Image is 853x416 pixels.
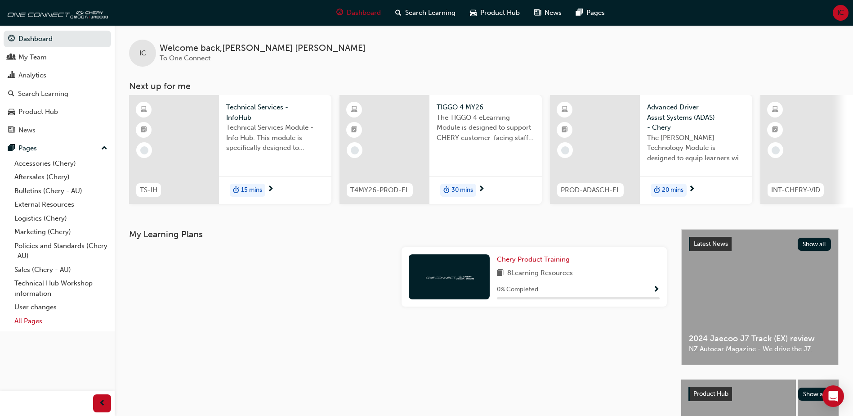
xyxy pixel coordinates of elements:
[4,140,111,157] button: Pages
[534,7,541,18] span: news-icon
[833,5,849,21] button: IC
[562,124,568,136] span: booktick-icon
[18,52,47,63] div: My Team
[140,146,148,154] span: learningRecordVerb_NONE-icon
[562,104,568,116] span: learningResourceType_ELEARNING-icon
[4,67,111,84] a: Analytics
[463,4,527,22] a: car-iconProduct Hub
[8,108,15,116] span: car-icon
[497,254,573,265] a: Chery Product Training
[497,255,570,263] span: Chery Product Training
[18,107,58,117] div: Product Hub
[681,229,839,365] a: Latest NewsShow all2024 Jaecoo J7 Track (EX) reviewNZ Autocar Magazine - We drive the J7.
[4,104,111,120] a: Product Hub
[18,89,68,99] div: Search Learning
[497,268,504,279] span: book-icon
[550,95,752,204] a: PROD-ADASCH-ELAdvanced Driver Assist Systems (ADAS) - CheryThe [PERSON_NAME] Technology Module is...
[4,86,111,102] a: Search Learning
[647,102,745,133] span: Advanced Driver Assist Systems (ADAS) - Chery
[561,146,569,154] span: learningRecordVerb_NONE-icon
[689,344,831,354] span: NZ Autocar Magazine - We drive the J7.
[576,7,583,18] span: pages-icon
[226,122,324,153] span: Technical Services Module - Info Hub. This module is specifically designed to address the require...
[8,54,15,62] span: people-icon
[693,390,728,398] span: Product Hub
[347,8,381,18] span: Dashboard
[653,284,660,295] button: Show Progress
[437,102,535,113] span: TIGGO 4 MY26
[443,185,450,196] span: duration-icon
[688,185,695,194] span: next-icon
[141,124,147,136] span: booktick-icon
[351,146,359,154] span: learningRecordVerb_NONE-icon
[339,95,542,204] a: T4MY26-PROD-ELTIGGO 4 MY26The TIGGO 4 eLearning Module is designed to support CHERY customer-faci...
[405,8,456,18] span: Search Learning
[233,185,239,196] span: duration-icon
[329,4,388,22] a: guage-iconDashboard
[798,388,832,401] button: Show all
[8,145,15,153] span: pages-icon
[4,122,111,139] a: News
[451,185,473,195] span: 30 mins
[8,90,14,98] span: search-icon
[507,268,573,279] span: 8 Learning Resources
[694,240,728,248] span: Latest News
[822,385,844,407] div: Open Intercom Messenger
[139,48,146,59] span: IC
[141,104,147,116] span: learningResourceType_ELEARNING-icon
[424,272,474,281] img: oneconnect
[480,8,520,18] span: Product Hub
[11,225,111,239] a: Marketing (Chery)
[837,8,844,18] span: IC
[478,185,485,194] span: next-icon
[11,170,111,184] a: Aftersales (Chery)
[437,113,535,143] span: The TIGGO 4 eLearning Module is designed to support CHERY customer-facing staff with the product ...
[8,127,15,135] span: news-icon
[689,237,831,251] a: Latest NewsShow all
[772,104,778,116] span: learningResourceType_ELEARNING-icon
[689,334,831,344] span: 2024 Jaecoo J7 Track (EX) review
[798,238,831,251] button: Show all
[11,184,111,198] a: Bulletins (Chery - AU)
[11,239,111,263] a: Policies and Standards (Chery -AU)
[115,81,853,91] h3: Next up for me
[11,300,111,314] a: User changes
[18,70,46,81] div: Analytics
[8,72,15,80] span: chart-icon
[11,314,111,328] a: All Pages
[160,54,210,62] span: To One Connect
[351,124,357,136] span: booktick-icon
[395,7,402,18] span: search-icon
[11,157,111,171] a: Accessories (Chery)
[241,185,262,195] span: 15 mins
[129,95,331,204] a: TS-IHTechnical Services - InfoHubTechnical Services Module - Info Hub. This module is specificall...
[653,286,660,294] span: Show Progress
[647,133,745,163] span: The [PERSON_NAME] Technology Module is designed to equip learners with essential knowledge about ...
[160,43,366,54] span: Welcome back , [PERSON_NAME] [PERSON_NAME]
[569,4,612,22] a: pages-iconPages
[11,212,111,226] a: Logistics (Chery)
[662,185,683,195] span: 20 mins
[8,35,15,43] span: guage-icon
[350,185,409,195] span: T4MY26-PROD-EL
[4,31,111,47] a: Dashboard
[4,49,111,66] a: My Team
[11,198,111,212] a: External Resources
[4,4,108,22] img: oneconnect
[336,7,343,18] span: guage-icon
[388,4,463,22] a: search-iconSearch Learning
[470,7,477,18] span: car-icon
[140,185,157,195] span: TS-IH
[772,146,780,154] span: learningRecordVerb_NONE-icon
[101,143,107,154] span: up-icon
[4,29,111,140] button: DashboardMy TeamAnalyticsSearch LearningProduct HubNews
[771,185,820,195] span: INT-CHERY-VID
[11,276,111,300] a: Technical Hub Workshop information
[18,125,36,136] div: News
[497,285,538,295] span: 0 % Completed
[586,8,605,18] span: Pages
[527,4,569,22] a: news-iconNews
[688,387,831,401] a: Product HubShow all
